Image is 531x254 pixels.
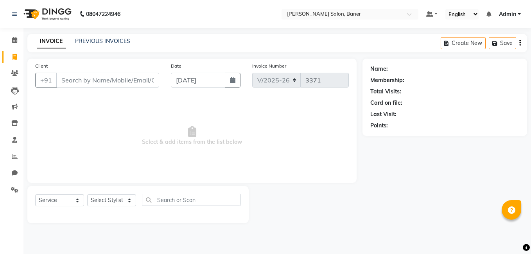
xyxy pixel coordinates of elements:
[370,110,396,118] div: Last Visit:
[370,76,404,84] div: Membership:
[498,223,523,246] iframe: chat widget
[489,37,516,49] button: Save
[20,3,74,25] img: logo
[56,73,159,88] input: Search by Name/Mobile/Email/Code
[86,3,120,25] b: 08047224946
[370,122,388,130] div: Points:
[252,63,286,70] label: Invoice Number
[370,65,388,73] div: Name:
[171,63,181,70] label: Date
[37,34,66,48] a: INVOICE
[499,10,516,18] span: Admin
[142,194,241,206] input: Search or Scan
[35,97,349,175] span: Select & add items from the list below
[75,38,130,45] a: PREVIOUS INVOICES
[441,37,486,49] button: Create New
[35,73,57,88] button: +91
[370,99,402,107] div: Card on file:
[370,88,401,96] div: Total Visits:
[35,63,48,70] label: Client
